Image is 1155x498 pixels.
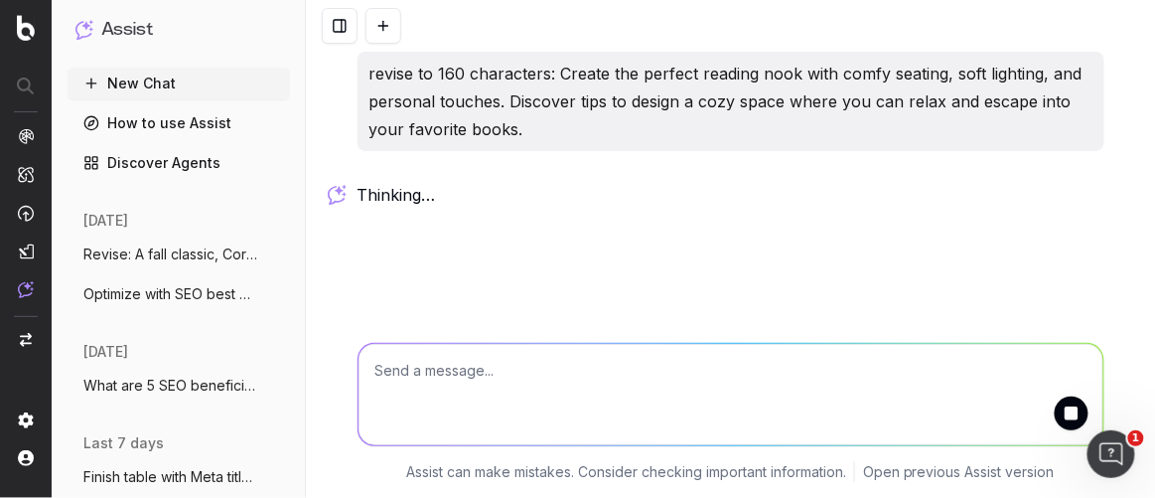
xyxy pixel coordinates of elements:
[18,128,34,144] img: Analytics
[18,450,34,466] img: My account
[101,16,153,44] h1: Assist
[68,107,290,139] a: How to use Assist
[1128,430,1144,446] span: 1
[18,166,34,183] img: Intelligence
[20,333,32,347] img: Switch project
[83,433,164,453] span: last 7 days
[863,462,1055,482] a: Open previous Assist version
[406,462,846,482] p: Assist can make mistakes. Consider checking important information.
[83,342,128,362] span: [DATE]
[18,205,34,222] img: Activation
[369,60,1092,143] p: revise to 160 characters: Create the perfect reading nook with comfy seating, soft lighting, and ...
[68,461,290,493] button: Finish table with Meta title and meta de
[68,68,290,99] button: New Chat
[68,278,290,310] button: Optimize with SEO best practices: Fall i
[18,281,34,298] img: Assist
[75,16,282,44] button: Assist
[68,239,290,270] button: Revise: A fall classic, Corduroy pants a
[68,370,290,402] button: What are 5 SEO beneficial blog post topi
[83,211,128,231] span: [DATE]
[83,284,258,304] span: Optimize with SEO best practices: Fall i
[83,245,258,264] span: Revise: A fall classic, Corduroy pants a
[18,244,34,259] img: Studio
[17,15,35,41] img: Botify logo
[1087,430,1135,478] iframe: Intercom live chat
[328,185,347,205] img: Botify assist logo
[75,20,93,39] img: Assist
[83,467,258,487] span: Finish table with Meta title and meta de
[18,413,34,428] img: Setting
[83,376,258,396] span: What are 5 SEO beneficial blog post topi
[68,147,290,179] a: Discover Agents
